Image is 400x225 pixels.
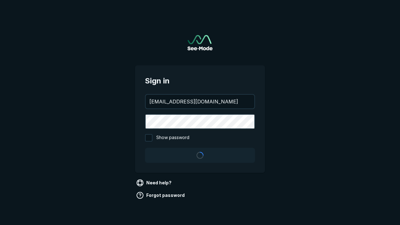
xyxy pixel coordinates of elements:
a: Forgot password [135,190,187,200]
span: Sign in [145,75,255,87]
a: Need help? [135,178,174,188]
span: Show password [156,134,189,142]
input: your@email.com [146,95,254,108]
a: Go to sign in [187,35,212,50]
img: See-Mode Logo [187,35,212,50]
